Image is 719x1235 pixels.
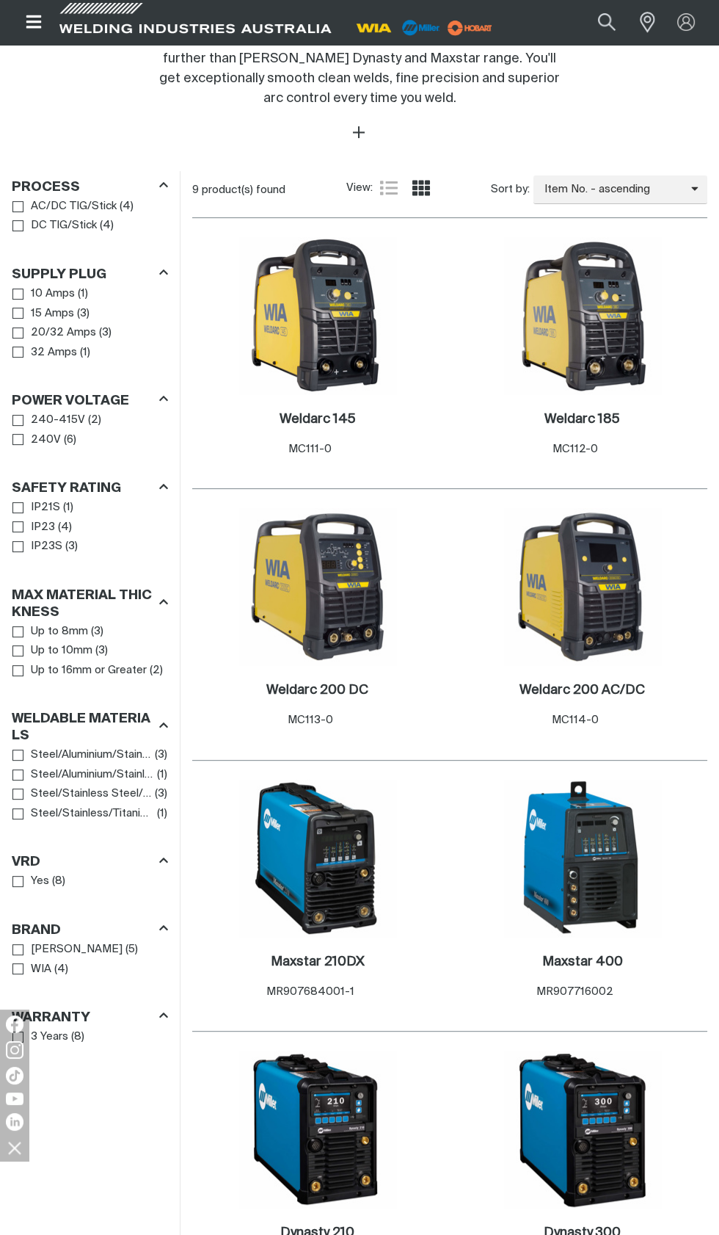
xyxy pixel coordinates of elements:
[12,1010,90,1026] h3: Warranty
[280,413,356,426] h2: Weldarc 145
[31,305,74,322] span: 15 Amps
[31,961,51,978] span: WIA
[552,443,598,454] span: MC112-0
[544,413,620,426] h2: Weldarc 185
[443,17,497,39] img: miller
[239,780,396,937] img: Maxstar 210DX
[150,662,163,679] span: ( 2 )
[12,478,168,498] div: Safety Rating
[12,960,51,979] a: WIA
[125,941,138,958] span: ( 5 )
[533,181,691,198] span: Item No. - ascending
[31,325,96,341] span: 20/32 Amps
[12,765,154,785] a: Steel/Aluminium/Stainless/Titanium/Copper
[12,661,147,681] a: Up to 16mm or Greater
[280,411,356,428] a: Weldarc 145
[12,176,168,196] div: Process
[443,22,497,33] a: miller
[12,498,60,518] a: IP21S
[12,745,167,823] ul: Weldable Materials
[31,286,75,303] span: 10 Amps
[31,873,49,890] span: Yes
[266,684,368,697] h2: Weldarc 200 DC
[63,499,73,516] span: ( 1 )
[155,786,167,803] span: ( 3 )
[239,237,396,394] img: Weldarc 145
[266,986,354,997] span: MR907684001-1
[12,171,168,1048] aside: Filters
[6,1093,23,1105] img: YouTube
[12,711,153,745] h3: Weldable Materials
[192,183,346,198] div: 9
[552,714,599,725] span: MC114-0
[12,1027,68,1047] a: 3 Years
[12,872,167,891] ul: VRD
[12,410,85,430] a: 240-415V
[544,411,620,428] a: Weldarc 185
[12,216,97,236] a: DC TIG/Stick
[31,623,88,640] span: Up to 8mm
[12,498,167,557] ul: Safety Rating
[155,747,167,764] span: ( 3 )
[31,412,85,429] span: 240-415V
[31,1029,68,1046] span: 3 Years
[519,682,645,699] a: Weldarc 200 AC/DC
[71,1029,84,1046] span: ( 8 )
[12,537,62,557] a: IP23S
[58,519,72,536] span: ( 4 )
[12,304,74,324] a: 15 Amps
[12,622,88,642] a: Up to 8mm
[271,954,365,971] a: Maxstar 210DX
[12,267,106,283] h3: Supply Plug
[266,682,368,699] a: Weldarc 200 DC
[31,499,60,516] span: IP21S
[31,344,77,361] span: 32 Amps
[31,747,152,764] span: Steel/Aluminium/Stainless
[12,622,167,681] ul: Max Material Thickness
[239,1051,396,1208] img: Dynasty 210
[99,325,112,341] span: ( 3 )
[95,642,108,659] span: ( 3 )
[12,1027,167,1047] ul: Warranty
[77,305,90,322] span: ( 3 )
[12,919,168,939] div: Brand
[52,873,65,890] span: ( 8 )
[6,1015,23,1033] img: Facebook
[239,508,396,665] img: Weldarc 200 DC
[12,430,61,450] a: 240V
[542,955,623,968] h2: Maxstar 400
[12,284,167,362] ul: Supply Plug
[563,6,632,39] input: Product name or item number...
[12,1007,168,1027] div: Warranty
[504,1051,661,1208] img: Dynasty 300
[31,662,147,679] span: Up to 16mm or Greater
[192,171,707,209] section: Product list controls
[31,767,154,783] span: Steel/Aluminium/Stainless/Titanium/Copper
[491,181,530,198] span: Sort by:
[31,941,123,958] span: [PERSON_NAME]
[157,767,167,783] span: ( 1 )
[12,709,168,745] div: Weldable Materials
[88,412,101,429] span: ( 2 )
[31,642,92,659] span: Up to 10mm
[12,745,152,765] a: Steel/Aluminium/Stainless
[12,323,96,343] a: 20/32 Amps
[12,518,55,537] a: IP23
[91,623,103,640] span: ( 3 )
[12,872,49,891] a: Yes
[12,480,121,497] h3: Safety Rating
[65,538,78,555] span: ( 3 )
[504,237,661,394] img: Weldarc 185
[12,197,167,236] ul: Process
[157,805,167,822] span: ( 1 )
[542,954,623,971] a: Maxstar 400
[12,264,168,283] div: Supply Plug
[31,198,117,215] span: AC/DC TIG/Stick
[12,852,168,872] div: VRD
[120,198,134,215] span: ( 4 )
[202,184,285,195] span: product(s) found
[288,443,332,454] span: MC111-0
[519,684,645,697] h2: Weldarc 200 AC/DC
[12,391,168,410] div: Power Voltage
[12,179,80,196] h3: Process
